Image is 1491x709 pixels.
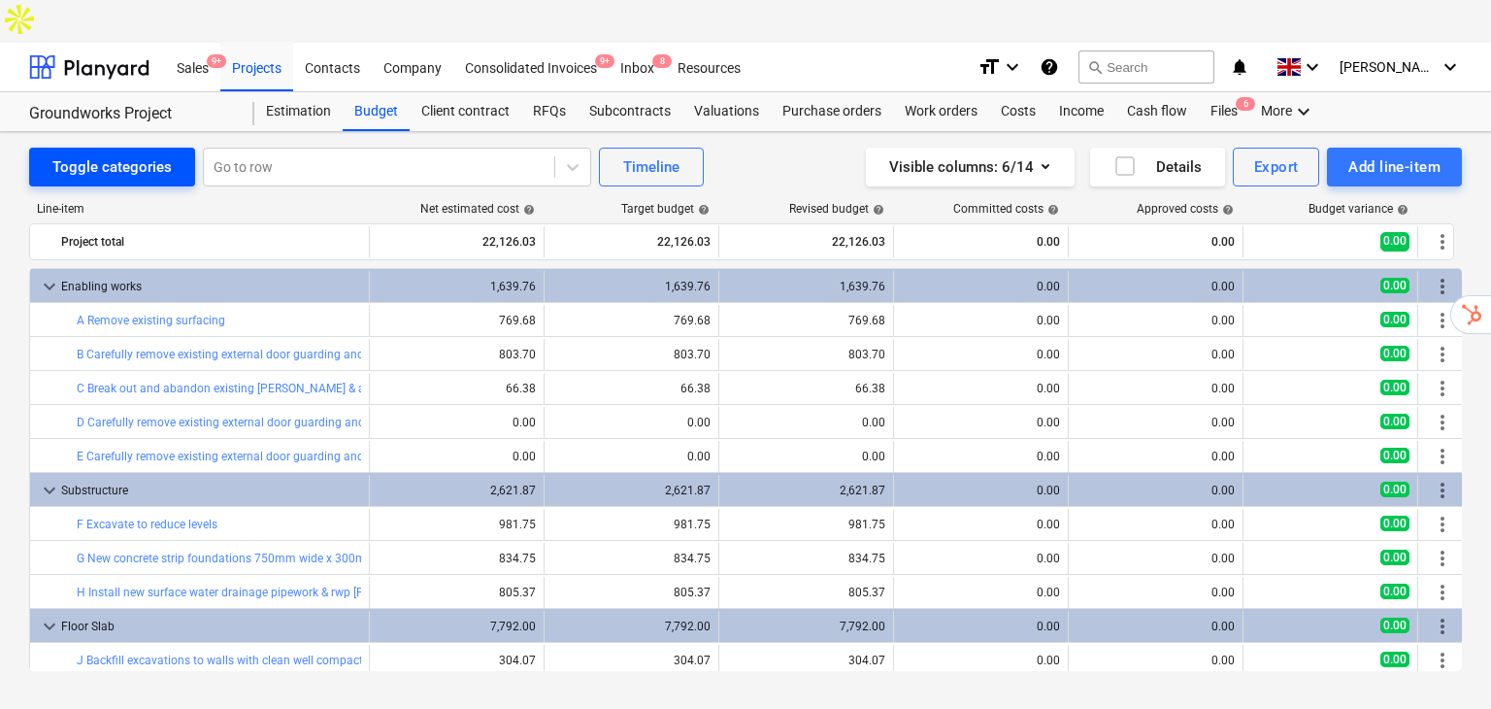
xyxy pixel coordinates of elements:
div: 304.07 [727,654,885,667]
div: 0.00 [902,654,1060,667]
div: 0.00 [902,552,1060,565]
a: A Remove existing surfacing [77,314,225,327]
div: 0.00 [727,450,885,463]
div: Net estimated cost [420,202,535,216]
div: 0.00 [727,416,885,429]
div: 0.00 [1077,416,1235,429]
a: Valuations [682,92,771,131]
div: 0.00 [1077,226,1235,257]
a: Resources [666,43,752,91]
div: Budget variance [1309,202,1408,216]
span: More actions [1431,479,1454,502]
div: 805.37 [378,586,536,599]
div: 0.00 [902,314,1060,327]
i: Knowledge base [1040,55,1059,79]
span: search [1087,59,1103,75]
div: 0.00 [902,586,1060,599]
div: 0.00 [552,416,711,429]
i: keyboard_arrow_down [1439,55,1462,79]
span: More actions [1431,649,1454,672]
div: Groundworks Project [29,104,231,124]
div: Revised budget [789,202,884,216]
button: Add line-item [1327,148,1462,186]
span: help [519,204,535,216]
span: help [1044,204,1059,216]
div: Company [372,42,453,91]
div: Work orders [893,92,989,131]
span: More actions [1431,445,1454,468]
div: 0.00 [1077,484,1235,497]
span: 9+ [595,54,614,68]
div: 0.00 [378,416,536,429]
button: Visible columns:6/14 [866,148,1075,186]
a: RFQs [521,92,578,131]
div: Inbox [609,42,666,91]
div: Cash flow [1115,92,1199,131]
div: 0.00 [1077,382,1235,395]
a: Company [372,43,453,91]
a: C Break out and abandon existing [PERSON_NAME] & associated pipework [77,382,466,395]
div: 769.68 [552,314,711,327]
span: More actions [1431,581,1454,604]
div: 803.70 [378,348,536,361]
button: Export [1233,148,1320,186]
span: help [869,204,884,216]
div: Add line-item [1348,154,1441,180]
a: Inbox8 [609,43,666,91]
div: Budget [343,92,410,131]
span: 0.00 [1380,550,1409,565]
div: Approved costs [1137,202,1234,216]
span: help [1218,204,1234,216]
div: 0.00 [902,484,1060,497]
div: 2,621.87 [378,484,536,497]
div: 22,126.03 [727,226,885,257]
span: keyboard_arrow_down [38,615,61,638]
button: Timeline [599,148,704,186]
div: 304.07 [552,654,711,667]
button: Details [1090,148,1225,186]
span: 9+ [207,54,226,68]
span: More actions [1431,513,1454,536]
div: 7,792.00 [552,620,711,633]
div: Income [1047,92,1115,131]
div: Sales [165,42,220,91]
a: Subcontracts [578,92,682,131]
div: 0.00 [902,382,1060,395]
span: 0.00 [1380,278,1409,293]
div: Floor Slab [61,611,361,642]
a: Consolidated Invoices9+ [453,43,609,91]
a: Costs [989,92,1047,131]
div: 2,621.87 [727,484,885,497]
a: Estimation [254,92,343,131]
div: 1,639.76 [727,280,885,293]
div: 981.75 [552,518,711,531]
a: Client contract [410,92,521,131]
a: Files6 [1199,92,1249,131]
div: 769.68 [378,314,536,327]
i: keyboard_arrow_down [1292,100,1315,123]
span: 0.00 [1380,652,1409,667]
a: Purchase orders [771,92,893,131]
span: More actions [1431,309,1454,332]
div: 803.70 [727,348,885,361]
div: 1,639.76 [552,280,711,293]
span: 0.00 [1380,312,1409,327]
span: More actions [1431,411,1454,434]
span: More actions [1431,547,1454,570]
a: Contacts [293,43,372,91]
div: Resources [666,42,752,91]
div: 0.00 [552,450,711,463]
div: 304.07 [378,654,536,667]
div: Project total [61,226,361,257]
div: 1,639.76 [378,280,536,293]
button: Search [1078,51,1214,84]
div: 0.00 [1077,280,1235,293]
a: G New concrete strip foundations 750mm wide x 300mm deep [77,552,405,565]
a: E Carefully remove existing external door guarding and reinstate upon completion [77,450,505,463]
